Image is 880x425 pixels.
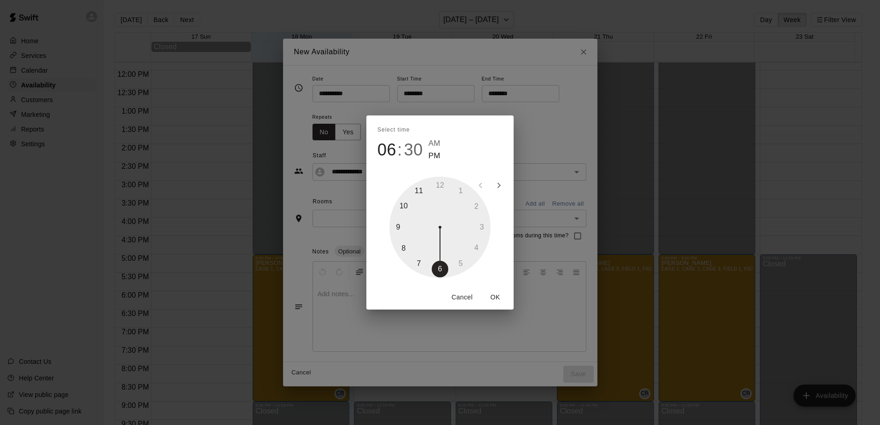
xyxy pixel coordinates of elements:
[447,289,477,306] button: Cancel
[428,138,440,150] button: AM
[428,150,440,162] button: PM
[481,289,510,306] button: OK
[404,140,423,160] button: 30
[377,123,410,138] span: Select time
[377,140,396,160] button: 06
[490,176,508,195] button: open next view
[397,140,402,160] span: :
